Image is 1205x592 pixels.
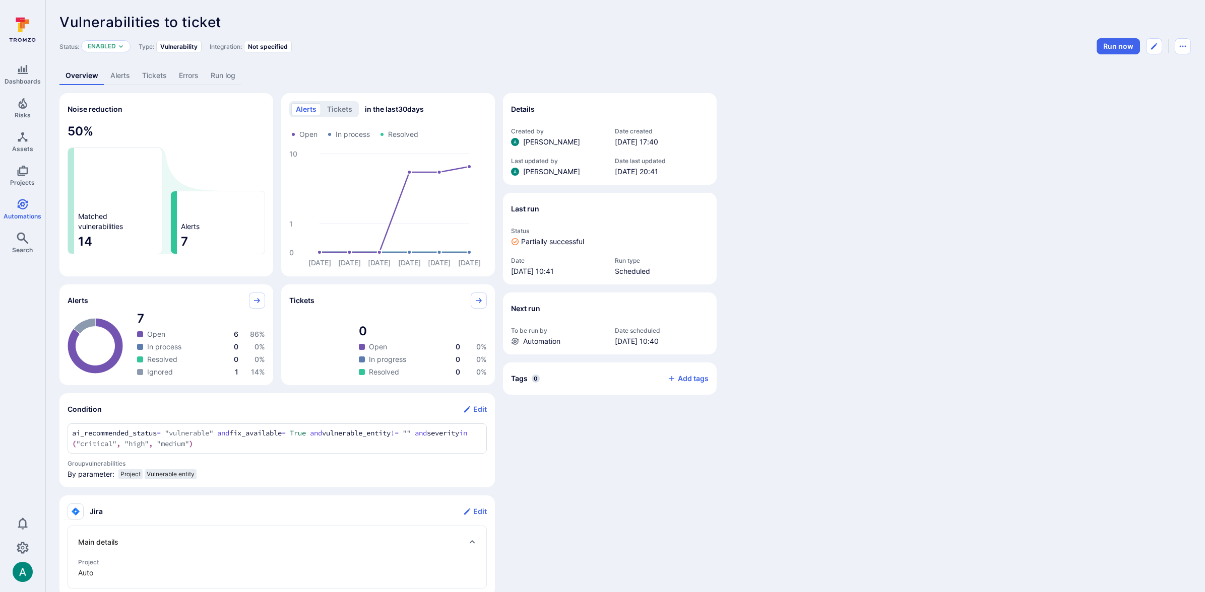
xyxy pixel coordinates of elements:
span: 0 [456,367,460,376]
h2: Next run [511,304,540,314]
span: Alerts [68,295,88,306]
span: 0 [456,355,460,363]
span: To be run by [511,327,605,334]
a: Errors [173,66,205,85]
span: In process [336,129,370,139]
span: Vulnerable entity [147,470,195,478]
span: Created by [511,127,605,135]
button: Edit automation [1146,38,1162,54]
span: Assets [12,145,33,153]
span: Dashboards [5,78,41,85]
span: total [359,323,487,339]
span: Search [12,246,33,254]
text: [DATE] [368,258,391,267]
button: Enabled [88,42,116,50]
div: Tickets pie widget [281,284,495,385]
span: ticket project [78,568,476,578]
span: 50 % [68,123,265,139]
span: Project [120,470,141,478]
span: Automation [523,336,560,346]
a: Alerts [104,66,136,85]
span: Last updated by [511,157,605,165]
span: 0 [532,375,540,383]
div: Main details [78,534,476,550]
span: [DATE] 10:41 [511,266,605,276]
section: Next run widget [503,292,717,354]
a: Overview [59,66,104,85]
span: 1 [235,367,238,376]
text: 0 [289,248,294,257]
span: In progress [369,354,406,364]
text: [DATE] [338,258,361,267]
span: 0 % [255,355,265,363]
span: 6 [234,330,238,338]
img: ACg8ocLSa5mPYBaXNx3eFu_EmspyJX0laNWN7cXOFirfQ7srZveEpg=s96-c [511,138,519,146]
button: tickets [323,103,357,115]
button: Edit [463,503,487,520]
span: Open [147,329,165,339]
span: Alerts [181,221,200,232]
span: Partially successful [521,237,584,247]
span: By parameter: [68,469,114,483]
span: Noise reduction [68,105,122,113]
h2: Condition [68,404,102,414]
h2: Details [511,104,535,114]
button: Expand dropdown [118,43,124,49]
span: 0 % [476,342,487,351]
span: Date scheduled [615,327,709,334]
section: Details widget [503,93,717,185]
span: [DATE] 17:40 [615,137,709,147]
section: Condition widget [59,393,495,487]
span: In process [147,342,181,352]
span: [PERSON_NAME] [523,167,580,177]
span: Type: [139,43,154,50]
span: Matched vulnerabilities [78,211,123,232]
span: Vulnerabilities to ticket [59,14,221,31]
span: [DATE] 10:40 [615,336,709,346]
span: 0 [456,342,460,351]
h2: Jira [90,506,103,516]
span: Resolved [147,354,177,364]
span: in the last 30 days [365,104,424,114]
div: Automation tabs [59,66,1191,85]
span: 14 [78,234,158,250]
span: Date last updated [615,157,709,165]
span: Tickets [289,295,314,306]
span: Open [299,129,318,139]
span: Open [369,342,387,352]
img: ACg8ocLSa5mPYBaXNx3eFu_EmspyJX0laNWN7cXOFirfQ7srZveEpg=s96-c [13,562,33,582]
a: Run log [205,66,241,85]
text: [DATE] [458,258,481,267]
span: [DATE] 20:41 [615,167,709,177]
textarea: Add condition [72,428,482,449]
span: total [137,311,265,327]
a: Tickets [136,66,173,85]
button: Automation menu [1175,38,1191,54]
div: Arjan Dehar [13,562,33,582]
span: 14 % [251,367,265,376]
text: [DATE] [398,258,421,267]
div: Alerts pie widget [59,284,273,385]
div: Arjan Dehar [511,138,519,146]
span: Group vulnerabilities [68,460,487,467]
div: Vulnerability [156,41,202,52]
div: ticket fields overview [68,526,487,588]
span: 0 [234,342,238,351]
text: 10 [289,150,297,158]
span: Resolved [369,367,399,377]
button: alerts [291,103,321,115]
span: Ignored [147,367,173,377]
span: 86 % [250,330,265,338]
span: Date [511,257,605,264]
span: Integration: [210,43,242,50]
span: [PERSON_NAME] [523,137,580,147]
span: Status: [59,43,79,50]
span: 0 % [476,367,487,376]
span: Not specified [248,43,288,50]
text: [DATE] [428,258,451,267]
section: Last run widget [503,193,717,284]
button: Add tags [660,371,709,387]
span: Main details [78,537,118,547]
span: Scheduled [615,266,709,276]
